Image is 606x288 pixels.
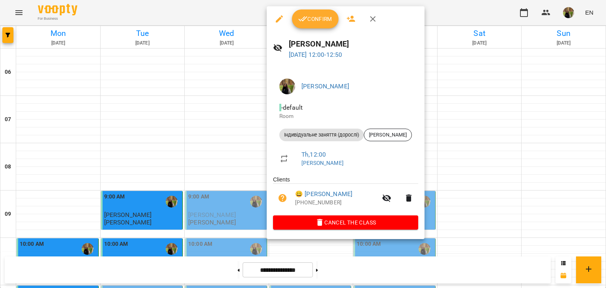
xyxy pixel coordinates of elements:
[273,189,292,208] button: Unpaid. Bill the attendance?
[273,215,418,230] button: Cancel the class
[279,218,412,227] span: Cancel the class
[279,112,412,120] p: Room
[301,151,326,158] a: Th , 12:00
[289,38,418,50] h6: [PERSON_NAME]
[279,131,364,138] span: Індивідуальне заняття (дорослі)
[279,79,295,94] img: 11bdc30bc38fc15eaf43a2d8c1dccd93.jpg
[295,189,352,199] a: 😀 [PERSON_NAME]
[273,176,418,215] ul: Clients
[301,160,344,166] a: [PERSON_NAME]
[289,51,342,58] a: [DATE] 12:00-12:50
[295,199,377,207] p: [PHONE_NUMBER]
[364,129,412,141] div: [PERSON_NAME]
[292,9,339,28] button: Confirm
[301,82,349,90] a: [PERSON_NAME]
[298,14,332,24] span: Confirm
[279,104,304,111] span: - default
[364,131,411,138] span: [PERSON_NAME]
